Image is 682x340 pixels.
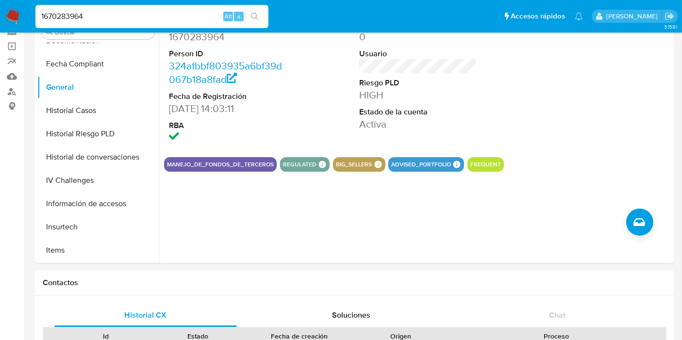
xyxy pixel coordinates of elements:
a: Notificaciones [575,12,583,20]
span: Chat [549,309,566,321]
button: search-icon [245,10,265,23]
dt: Fecha de Registración [169,91,286,102]
span: Historial CX [125,309,167,321]
dt: Riesgo PLD [359,78,477,88]
dd: [DATE] 14:03:11 [169,102,286,115]
dd: HIGH [359,88,477,102]
h1: Contactos [43,278,666,288]
button: Items [37,239,159,262]
button: General [37,76,159,99]
button: Insurtech [37,215,159,239]
dt: Estado de la cuenta [359,107,477,117]
a: Salir [665,11,675,21]
button: Historial Casos [37,99,159,122]
span: Soluciones [333,309,371,321]
dt: Person ID [169,49,286,59]
button: Historial de conversaciones [37,146,159,169]
a: 324afbbf803935a6bf39d067b18a8fad [169,59,282,86]
button: IV Challenges [37,169,159,192]
dd: 1670283964 [169,30,286,44]
button: Información de accesos [37,192,159,215]
dt: RBA [169,120,286,131]
dt: Usuario [359,49,477,59]
p: gregorio.negri@mercadolibre.com [606,12,661,21]
span: Accesos rápidos [511,11,565,21]
dd: 0 [359,30,477,44]
dd: Activa [359,117,477,131]
span: 3.158.1 [664,23,677,31]
span: s [237,12,240,21]
button: Fecha Compliant [37,52,159,76]
input: Buscar usuario o caso... [35,10,268,23]
span: Alt [224,12,232,21]
button: Historial Riesgo PLD [37,122,159,146]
